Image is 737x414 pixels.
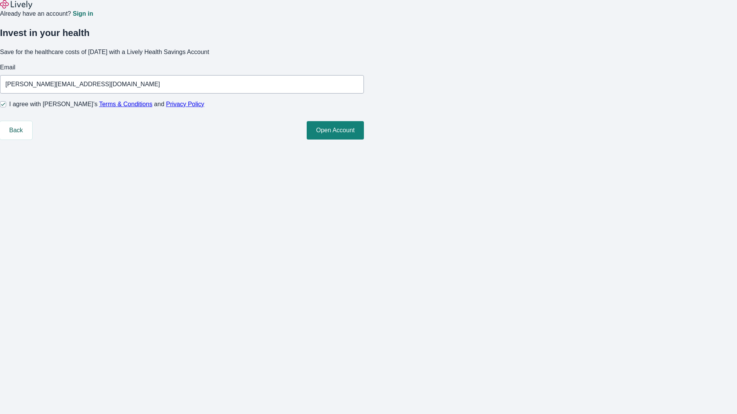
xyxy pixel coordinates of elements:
span: I agree with [PERSON_NAME]’s and [9,100,204,109]
button: Open Account [307,121,364,140]
a: Terms & Conditions [99,101,152,107]
a: Privacy Policy [166,101,205,107]
a: Sign in [73,11,93,17]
